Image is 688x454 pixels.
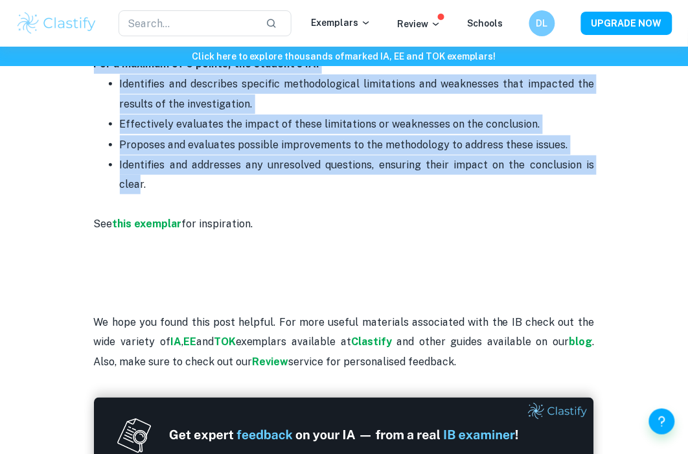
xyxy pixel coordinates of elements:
p: Proposes and evaluates possible improvements to the methodology to address these issues. [120,135,595,155]
a: Review [253,356,289,368]
button: UPGRADE NOW [581,12,672,35]
p: We hope you found this post helpful. For more useful materials associated with the IB check out t... [94,273,595,372]
button: Help and Feedback [649,409,675,435]
input: Search... [119,10,255,36]
strong: Clastify [351,335,392,348]
a: Clastify [351,335,397,348]
p: Effectively evaluates the impact of these limitations or weaknesses on the conclusion. [120,115,595,134]
button: DL [529,10,555,36]
p: Identifies and describes specific methodological limitations and weaknesses that impacted the res... [120,74,595,114]
p: Identifies and addresses any unresolved questions, ensuring their impact on the conclusion is clear. [120,155,595,214]
a: blog [569,335,592,348]
a: EE [183,335,196,348]
a: TOK [214,335,236,348]
span: See [94,218,113,230]
a: Schools [467,18,503,28]
p: Exemplars [311,16,371,30]
img: Clastify logo [16,10,98,36]
p: Review [397,17,441,31]
a: IA [170,335,181,348]
a: this exemplar [113,218,182,230]
h6: DL [535,16,550,30]
strong: For a maximum of 6 points, the student’s IA: [94,58,319,70]
h6: Click here to explore thousands of marked IA, EE and TOK exemplars ! [3,49,685,63]
span: for inspiration. [182,218,253,230]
